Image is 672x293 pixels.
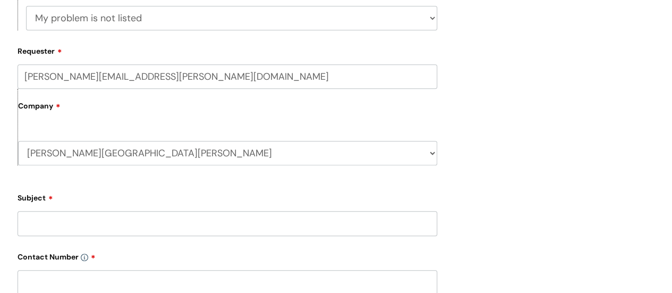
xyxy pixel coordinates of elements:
[18,98,437,122] label: Company
[18,43,437,56] label: Requester
[18,64,437,89] input: Email
[18,190,437,203] label: Subject
[81,254,88,261] img: info-icon.svg
[18,249,437,262] label: Contact Number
